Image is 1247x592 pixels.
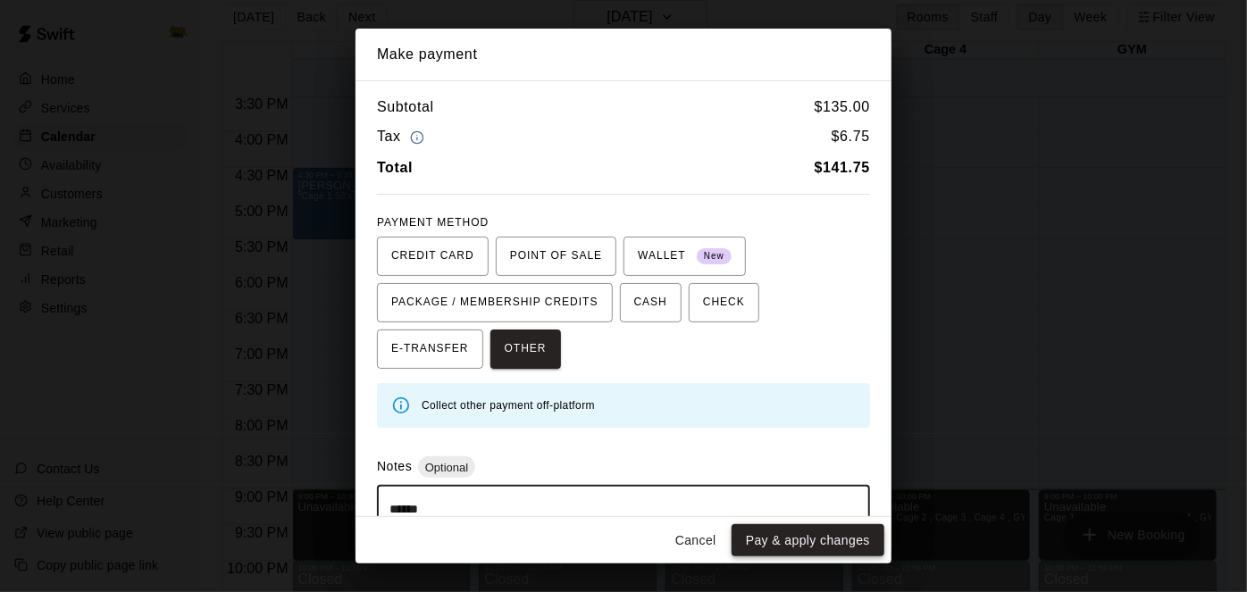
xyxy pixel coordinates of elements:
[418,461,475,474] span: Optional
[620,283,682,322] button: CASH
[638,242,732,271] span: WALLET
[490,329,561,369] button: OTHER
[703,288,745,317] span: CHECK
[391,242,474,271] span: CREDIT CARD
[377,459,412,473] label: Notes
[815,160,870,175] b: $ 141.75
[391,288,598,317] span: PACKAGE / MEMBERSHIP CREDITS
[815,96,870,119] h6: $ 135.00
[732,524,884,557] button: Pay & apply changes
[623,237,746,276] button: WALLET New
[391,335,469,363] span: E-TRANSFER
[377,237,489,276] button: CREDIT CARD
[377,329,483,369] button: E-TRANSFER
[356,29,891,80] h2: Make payment
[377,160,413,175] b: Total
[697,245,732,269] span: New
[496,237,616,276] button: POINT OF SALE
[689,283,759,322] button: CHECK
[377,96,434,119] h6: Subtotal
[634,288,667,317] span: CASH
[422,399,595,412] span: Collect other payment off-platform
[667,524,724,557] button: Cancel
[377,283,613,322] button: PACKAGE / MEMBERSHIP CREDITS
[510,242,602,271] span: POINT OF SALE
[832,125,870,149] h6: $ 6.75
[377,216,489,229] span: PAYMENT METHOD
[377,125,429,149] h6: Tax
[505,335,547,363] span: OTHER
